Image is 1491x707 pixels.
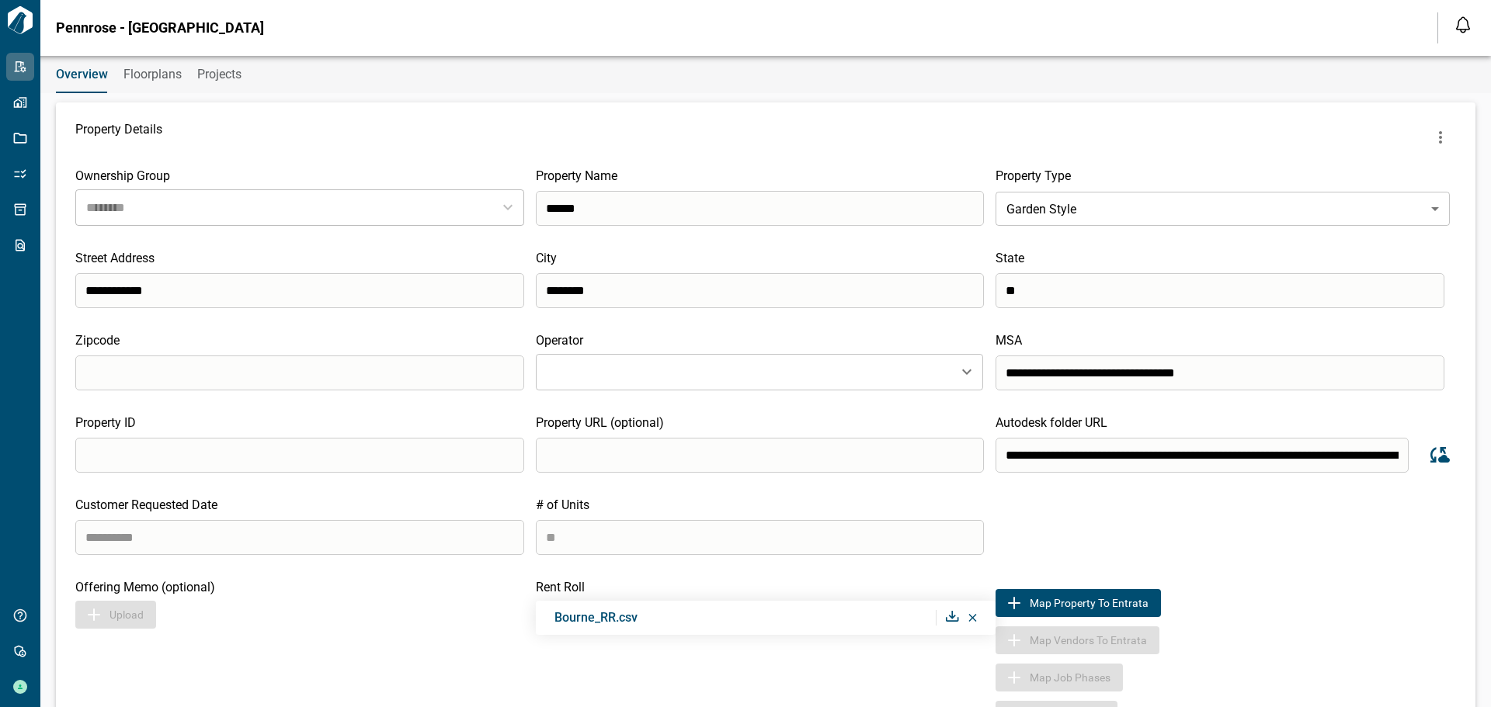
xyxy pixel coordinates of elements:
[536,168,617,183] span: Property Name
[554,610,638,625] span: Bourne_RR.csv
[75,497,217,512] span: Customer Requested Date
[536,333,583,348] span: Operator
[1451,12,1475,37] button: Open notification feed
[1005,594,1024,612] img: Map to Entrata
[56,67,108,82] span: Overview
[1425,122,1456,153] button: more
[536,273,985,308] input: search
[536,497,589,512] span: # of Units
[996,333,1022,348] span: MSA
[75,122,162,153] span: Property Details
[996,251,1024,265] span: State
[75,251,155,265] span: Street Address
[75,168,170,183] span: Ownership Group
[75,438,524,473] input: search
[996,589,1161,617] button: Map to EntrataMap Property to Entrata
[40,56,1491,93] div: base tabs
[197,67,242,82] span: Projects
[536,580,585,594] span: Rent Roll
[75,415,136,430] span: Property ID
[996,355,1444,390] input: search
[996,187,1450,230] div: Garden Style
[75,520,524,555] input: search
[956,361,978,383] button: Open
[75,580,215,594] span: Offering Memo (optional)
[75,333,120,348] span: Zipcode
[1420,437,1456,473] button: Sync data from Autodesk
[996,438,1409,473] input: search
[536,438,985,473] input: search
[75,355,524,390] input: search
[75,273,524,308] input: search
[56,20,264,36] span: Pennrose - [GEOGRAPHIC_DATA]
[536,191,985,226] input: search
[996,415,1107,430] span: Autodesk folder URL
[996,273,1444,308] input: search
[123,67,182,82] span: Floorplans
[996,168,1071,183] span: Property Type
[536,251,557,265] span: City
[536,415,664,430] span: Property URL (optional)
